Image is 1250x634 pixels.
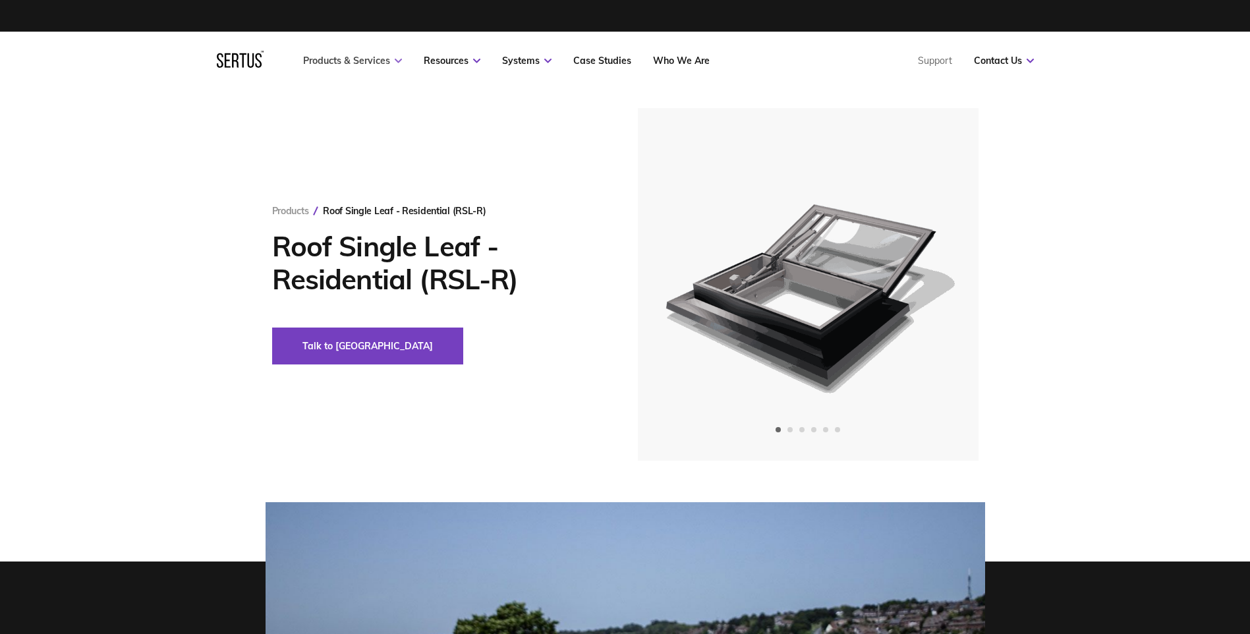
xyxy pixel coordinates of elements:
a: Who We Are [653,55,710,67]
span: Go to slide 6 [835,427,840,432]
a: Systems [502,55,552,67]
button: Talk to [GEOGRAPHIC_DATA] [272,328,463,364]
a: Contact Us [974,55,1034,67]
a: Products & Services [303,55,402,67]
a: Case Studies [573,55,631,67]
span: Go to slide 4 [811,427,816,432]
span: Go to slide 3 [799,427,805,432]
a: Products [272,205,309,217]
span: Go to slide 2 [787,427,793,432]
a: Resources [424,55,480,67]
h1: Roof Single Leaf - Residential (RSL-R) [272,230,598,296]
a: Support [918,55,952,67]
span: Go to slide 5 [823,427,828,432]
